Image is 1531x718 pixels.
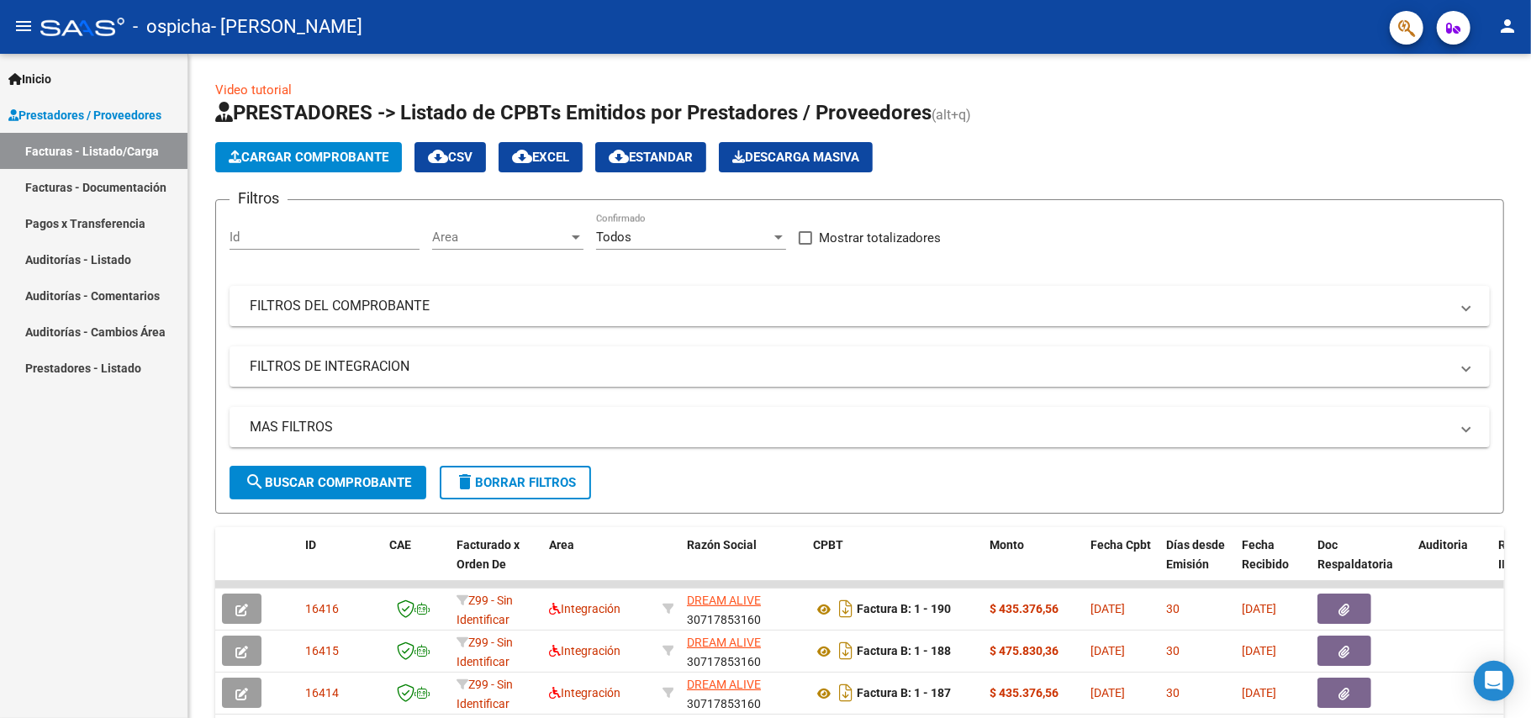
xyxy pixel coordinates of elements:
button: Cargar Comprobante [215,142,402,172]
span: Mostrar totalizadores [819,228,941,248]
span: Z99 - Sin Identificar [457,678,513,710]
strong: $ 435.376,56 [990,602,1059,615]
datatable-header-cell: Fecha Recibido [1235,527,1311,601]
mat-icon: cloud_download [428,146,448,166]
datatable-header-cell: Fecha Cpbt [1084,527,1159,601]
span: ID [305,538,316,552]
i: Descargar documento [835,595,857,622]
span: Auditoria [1418,538,1468,552]
button: Borrar Filtros [440,466,591,499]
span: Integración [549,602,620,615]
span: CPBT [813,538,843,552]
div: 30717853160 [687,675,800,710]
datatable-header-cell: Monto [983,527,1084,601]
span: DREAM ALIVE [687,594,761,607]
datatable-header-cell: ID [298,527,383,601]
span: [DATE] [1242,644,1276,657]
button: Estandar [595,142,706,172]
span: Area [549,538,574,552]
span: Doc Respaldatoria [1317,538,1393,571]
button: Descarga Masiva [719,142,873,172]
datatable-header-cell: Area [542,527,656,601]
span: PRESTADORES -> Listado de CPBTs Emitidos por Prestadores / Proveedores [215,101,932,124]
mat-icon: cloud_download [609,146,629,166]
app-download-masive: Descarga masiva de comprobantes (adjuntos) [719,142,873,172]
i: Descargar documento [835,679,857,706]
span: 16415 [305,644,339,657]
mat-expansion-panel-header: FILTROS DE INTEGRACION [230,346,1490,387]
datatable-header-cell: Razón Social [680,527,806,601]
mat-icon: search [245,472,265,492]
span: Buscar Comprobante [245,475,411,490]
strong: Factura B: 1 - 187 [857,687,951,700]
mat-expansion-panel-header: FILTROS DEL COMPROBANTE [230,286,1490,326]
datatable-header-cell: Auditoria [1412,527,1491,601]
span: Area [432,230,568,245]
datatable-header-cell: CPBT [806,527,983,601]
span: Monto [990,538,1024,552]
button: EXCEL [499,142,583,172]
span: Fecha Recibido [1242,538,1289,571]
span: Inicio [8,70,51,88]
mat-icon: delete [455,472,475,492]
mat-panel-title: FILTROS DE INTEGRACION [250,357,1449,376]
span: Todos [596,230,631,245]
h3: Filtros [230,187,288,210]
button: CSV [414,142,486,172]
mat-panel-title: MAS FILTROS [250,418,1449,436]
datatable-header-cell: Doc Respaldatoria [1311,527,1412,601]
span: (alt+q) [932,107,971,123]
span: Z99 - Sin Identificar [457,636,513,668]
mat-expansion-panel-header: MAS FILTROS [230,407,1490,447]
a: Video tutorial [215,82,292,98]
mat-icon: menu [13,16,34,36]
span: Estandar [609,150,693,165]
datatable-header-cell: CAE [383,527,450,601]
span: Integración [549,644,620,657]
span: 30 [1166,602,1180,615]
span: DREAM ALIVE [687,678,761,691]
strong: $ 475.830,36 [990,644,1059,657]
button: Buscar Comprobante [230,466,426,499]
span: Z99 - Sin Identificar [457,594,513,626]
span: Borrar Filtros [455,475,576,490]
span: Prestadores / Proveedores [8,106,161,124]
strong: Factura B: 1 - 190 [857,603,951,616]
span: Fecha Cpbt [1090,538,1151,552]
span: CSV [428,150,472,165]
div: 30717853160 [687,591,800,626]
span: - [PERSON_NAME] [211,8,362,45]
mat-icon: cloud_download [512,146,532,166]
span: [DATE] [1090,602,1125,615]
span: 16416 [305,602,339,615]
span: CAE [389,538,411,552]
span: Cargar Comprobante [229,150,388,165]
mat-panel-title: FILTROS DEL COMPROBANTE [250,297,1449,315]
span: Facturado x Orden De [457,538,520,571]
div: 30717853160 [687,633,800,668]
mat-icon: person [1497,16,1518,36]
span: [DATE] [1090,686,1125,700]
span: Razón Social [687,538,757,552]
span: Días desde Emisión [1166,538,1225,571]
span: [DATE] [1090,644,1125,657]
span: - ospicha [133,8,211,45]
i: Descargar documento [835,637,857,664]
div: Open Intercom Messenger [1474,661,1514,701]
span: Integración [549,686,620,700]
strong: Factura B: 1 - 188 [857,645,951,658]
span: Descarga Masiva [732,150,859,165]
span: 16414 [305,686,339,700]
strong: $ 435.376,56 [990,686,1059,700]
datatable-header-cell: Días desde Emisión [1159,527,1235,601]
span: EXCEL [512,150,569,165]
span: [DATE] [1242,602,1276,615]
datatable-header-cell: Facturado x Orden De [450,527,542,601]
span: DREAM ALIVE [687,636,761,649]
span: [DATE] [1242,686,1276,700]
span: 30 [1166,644,1180,657]
span: 30 [1166,686,1180,700]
